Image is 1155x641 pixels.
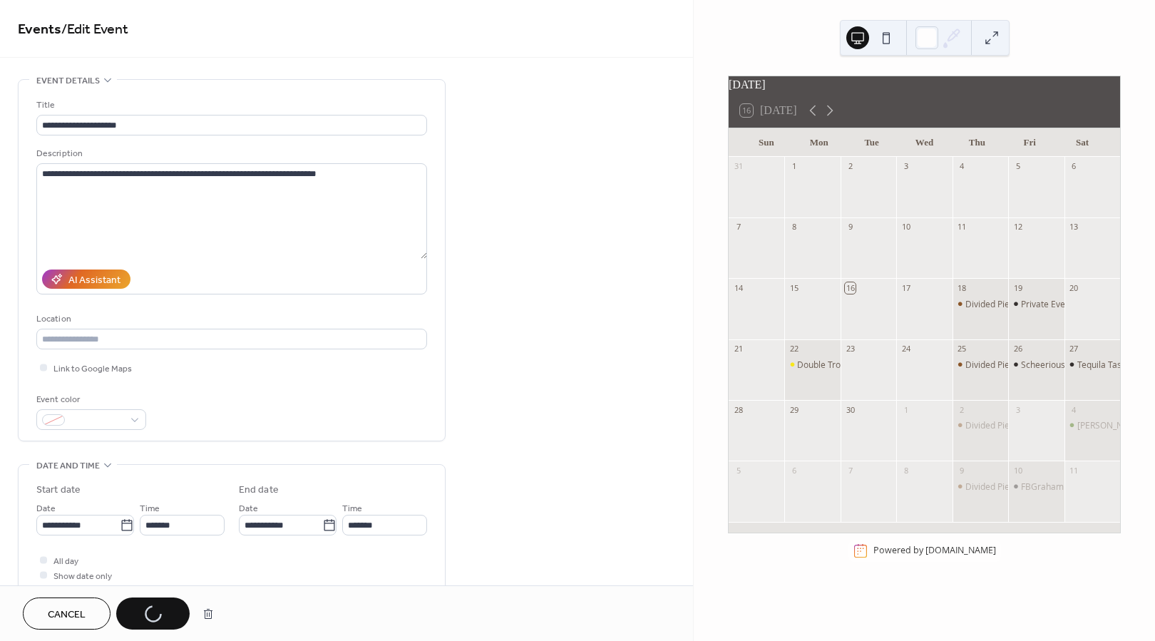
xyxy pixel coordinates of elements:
div: Title [36,98,424,113]
div: Tequila Tasting Event [1064,359,1120,371]
div: Scheeriously Live Set [1008,359,1064,371]
span: Date [36,501,56,516]
div: Wed [898,128,951,157]
div: Private Event [1021,298,1073,310]
div: 6 [1069,161,1079,172]
span: Time [140,501,160,516]
div: Event color [36,392,143,407]
span: Link to Google Maps [53,361,132,376]
div: 30 [845,404,856,415]
div: Divided Pie Pizza Night [953,359,1008,371]
div: Divided Pie Pizza Night [953,419,1008,431]
span: / Edit Event [61,16,128,43]
div: David Tipton Live Set [1064,419,1120,431]
span: Date and time [36,458,100,473]
span: Show date only [53,569,112,584]
div: 13 [1069,222,1079,232]
div: Start date [36,483,81,498]
span: Cancel [48,607,86,622]
div: Scheeriously Live Set [1021,359,1104,371]
div: Private Event [1008,298,1064,310]
div: 9 [845,222,856,232]
div: 1 [789,161,799,172]
div: Tue [846,128,898,157]
div: 29 [789,404,799,415]
div: 20 [1069,282,1079,293]
div: 11 [957,222,967,232]
div: 23 [845,344,856,354]
div: 16 [845,282,856,293]
span: Date [239,501,258,516]
a: Events [18,16,61,43]
div: 11 [1069,465,1079,476]
div: 10 [900,222,911,232]
span: Hide end time [53,584,108,599]
div: 5 [733,465,744,476]
div: 3 [1012,404,1023,415]
div: Sat [1056,128,1109,157]
div: End date [239,483,279,498]
button: Cancel [23,598,111,630]
div: 14 [733,282,744,293]
div: 15 [789,282,799,293]
div: 10 [1012,465,1023,476]
div: 1 [900,404,911,415]
div: 19 [1012,282,1023,293]
div: Divided Pie Pizza Night [965,298,1056,310]
div: Mon [793,128,846,157]
div: Sun [740,128,793,157]
div: 4 [957,161,967,172]
div: 7 [845,465,856,476]
div: 8 [789,222,799,232]
div: Divided Pie Pizza Night [965,481,1056,493]
span: Time [342,501,362,516]
div: AI Assistant [68,273,120,288]
div: Powered by [873,545,996,557]
div: 31 [733,161,744,172]
div: Divided Pie Pizza Night [953,481,1008,493]
div: 22 [789,344,799,354]
div: Double Trouble Trivia Night [784,359,840,371]
div: 18 [957,282,967,293]
div: FBGraham Live Set [1008,481,1064,493]
div: 8 [900,465,911,476]
div: 24 [900,344,911,354]
div: Description [36,146,424,161]
div: 26 [1012,344,1023,354]
div: 5 [1012,161,1023,172]
div: 3 [900,161,911,172]
div: 17 [900,282,911,293]
div: Divided Pie Pizza Night [965,419,1056,431]
div: 25 [957,344,967,354]
a: [DOMAIN_NAME] [925,545,996,557]
div: Divided Pie Pizza Night [965,359,1056,371]
div: Fri [1003,128,1056,157]
div: Location [36,312,424,327]
div: [DATE] [729,76,1120,93]
div: 27 [1069,344,1079,354]
div: 6 [789,465,799,476]
div: 9 [957,465,967,476]
div: 4 [1069,404,1079,415]
div: 28 [733,404,744,415]
div: Divided Pie Pizza Night [953,298,1008,310]
div: 2 [845,161,856,172]
div: 12 [1012,222,1023,232]
span: All day [53,554,78,569]
div: 21 [733,344,744,354]
div: 7 [733,222,744,232]
div: Double Trouble Trivia Night [797,359,905,371]
div: FBGraham Live Set [1021,481,1097,493]
div: 2 [957,404,967,415]
span: Event details [36,73,100,88]
button: AI Assistant [42,270,130,289]
div: Thu [950,128,1003,157]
